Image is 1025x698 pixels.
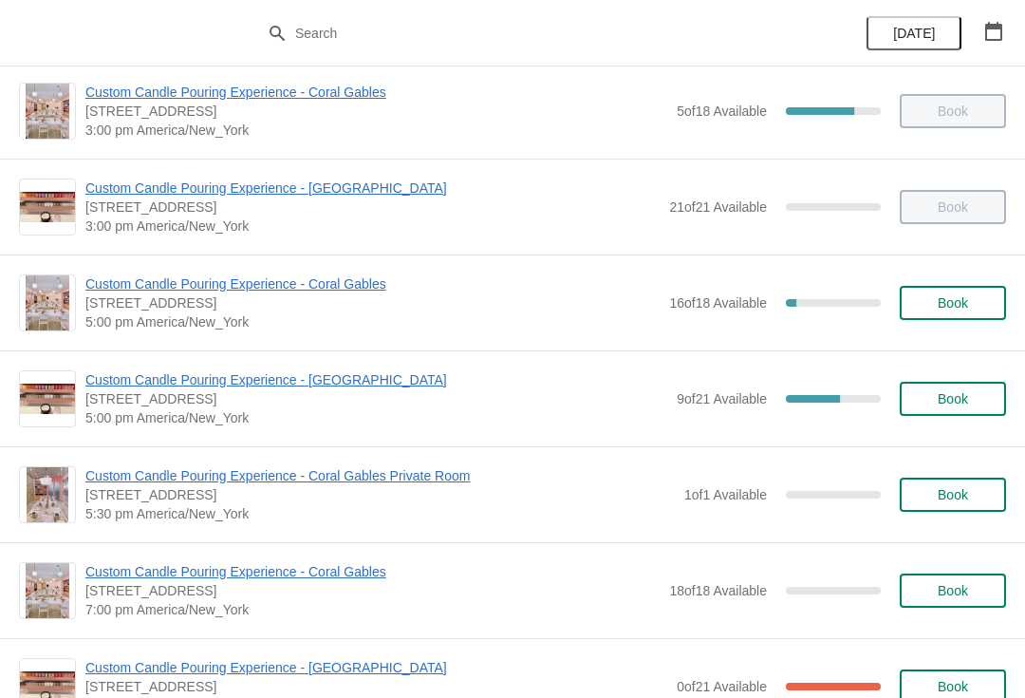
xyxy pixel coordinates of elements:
[85,102,667,121] span: [STREET_ADDRESS]
[26,84,70,139] img: Custom Candle Pouring Experience - Coral Gables | 154 Giralda Avenue, Coral Gables, FL, USA | 3:0...
[900,382,1006,416] button: Book
[938,391,968,406] span: Book
[938,487,968,502] span: Book
[85,408,667,427] span: 5:00 pm America/New_York
[867,16,961,50] button: [DATE]
[938,679,968,694] span: Book
[85,466,675,485] span: Custom Candle Pouring Experience - Coral Gables Private Room
[669,295,767,311] span: 16 of 18 Available
[85,293,660,312] span: [STREET_ADDRESS]
[677,679,767,694] span: 0 of 21 Available
[85,198,660,217] span: [STREET_ADDRESS]
[669,199,767,215] span: 21 of 21 Available
[85,581,660,600] span: [STREET_ADDRESS]
[85,562,660,581] span: Custom Candle Pouring Experience - Coral Gables
[85,485,675,504] span: [STREET_ADDRESS]
[900,574,1006,608] button: Book
[20,384,75,415] img: Custom Candle Pouring Experience - Fort Lauderdale | 914 East Las Olas Boulevard, Fort Lauderdale...
[669,583,767,598] span: 18 of 18 Available
[85,600,660,619] span: 7:00 pm America/New_York
[26,563,70,618] img: Custom Candle Pouring Experience - Coral Gables | 154 Giralda Avenue, Coral Gables, FL, USA | 7:0...
[677,104,767,119] span: 5 of 18 Available
[27,467,68,522] img: Custom Candle Pouring Experience - Coral Gables Private Room | 154 Giralda Avenue, Coral Gables, ...
[85,274,660,293] span: Custom Candle Pouring Experience - Coral Gables
[938,295,968,311] span: Book
[85,677,667,696] span: [STREET_ADDRESS]
[85,121,667,140] span: 3:00 pm America/New_York
[900,286,1006,320] button: Book
[900,478,1006,512] button: Book
[85,312,660,331] span: 5:00 pm America/New_York
[677,391,767,406] span: 9 of 21 Available
[938,583,968,598] span: Book
[26,275,70,330] img: Custom Candle Pouring Experience - Coral Gables | 154 Giralda Avenue, Coral Gables, FL, USA | 5:0...
[893,26,935,41] span: [DATE]
[85,217,660,236] span: 3:00 pm America/New_York
[85,389,667,408] span: [STREET_ADDRESS]
[85,504,675,523] span: 5:30 pm America/New_York
[85,658,667,677] span: Custom Candle Pouring Experience - [GEOGRAPHIC_DATA]
[85,179,660,198] span: Custom Candle Pouring Experience - [GEOGRAPHIC_DATA]
[85,370,667,389] span: Custom Candle Pouring Experience - [GEOGRAPHIC_DATA]
[85,83,667,102] span: Custom Candle Pouring Experience - Coral Gables
[294,16,769,50] input: Search
[684,487,767,502] span: 1 of 1 Available
[20,192,75,223] img: Custom Candle Pouring Experience - Fort Lauderdale | 914 East Las Olas Boulevard, Fort Lauderdale...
